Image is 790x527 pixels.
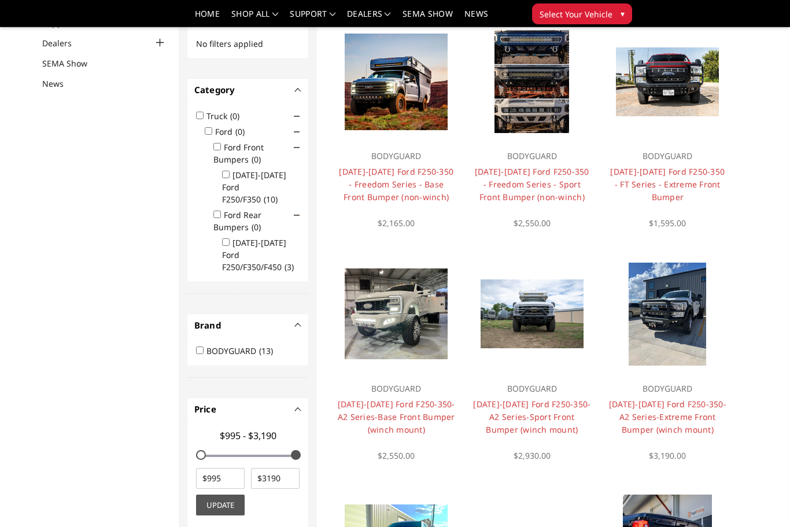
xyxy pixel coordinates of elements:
label: Ford Rear Bumpers [213,209,268,233]
p: BODYGUARD [609,149,727,163]
p: BODYGUARD [337,149,455,163]
span: (0) [252,154,261,165]
a: shop all [231,10,278,27]
button: Update [196,495,245,515]
span: Select Your Vehicle [540,8,612,20]
button: - [296,322,301,328]
a: [DATE]-[DATE] Ford F250-350 - FT Series - Extreme Front Bumper [610,166,725,202]
label: [DATE]-[DATE] Ford F250/F350/F450 [222,237,301,272]
span: Click to show/hide children [294,129,300,135]
span: (3) [285,261,294,272]
span: $3,190.00 [649,450,686,461]
label: Ford [215,126,252,137]
a: News [464,10,488,27]
a: Multiple lighting options [470,20,594,144]
a: [DATE]-[DATE] Ford F250-350 - Freedom Series - Base Front Bumper (non-winch) [339,166,453,202]
span: (0) [252,222,261,233]
span: No filters applied [196,38,263,49]
button: - [296,406,301,412]
a: [DATE]-[DATE] Ford F250-350-A2 Series-Sport Front Bumper (winch mount) [473,399,590,435]
span: (13) [259,345,273,356]
a: News [42,78,78,90]
a: [DATE]-[DATE] Ford F250-350-A2 Series-Base Front Bumper (winch mount) [338,399,455,435]
label: Truck [206,110,246,121]
input: $995 [196,468,245,489]
a: Home [195,10,220,27]
a: [DATE]-[DATE] Ford F250-350 - Freedom Series - Sport Front Bumper (non-winch) [475,166,589,202]
label: BODYGUARD [206,345,280,356]
span: Click to show/hide children [294,113,300,119]
input: $3190 [251,468,300,489]
a: Dealers [347,10,391,27]
img: Multiple lighting options [494,30,569,133]
p: BODYGUARD [473,149,591,163]
p: BODYGUARD [337,382,455,396]
label: [DATE]-[DATE] Ford F250/F350 [222,169,286,205]
button: - [296,87,301,93]
a: Dealers [42,37,86,49]
span: $2,550.00 [514,218,551,229]
span: ▾ [621,8,625,20]
label: Ford Front Bumpers [213,142,268,165]
span: Click to show/hide children [294,145,300,150]
h4: Price [194,403,302,416]
p: BODYGUARD [609,382,727,396]
a: SEMA Show [403,10,453,27]
button: Select Your Vehicle [532,3,632,24]
span: (10) [264,194,278,205]
p: BODYGUARD [473,382,591,396]
h4: Brand [194,319,302,332]
span: $2,550.00 [378,450,415,461]
a: SEMA Show [42,57,102,69]
span: $2,165.00 [378,218,415,229]
h4: Category [194,83,302,97]
span: $1,595.00 [649,218,686,229]
span: (0) [230,110,239,121]
span: Click to show/hide children [294,212,300,218]
a: [DATE]-[DATE] Ford F250-350-A2 Series-Extreme Front Bumper (winch mount) [609,399,726,435]
span: $2,930.00 [514,450,551,461]
span: (0) [235,126,245,137]
a: Support [290,10,335,27]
